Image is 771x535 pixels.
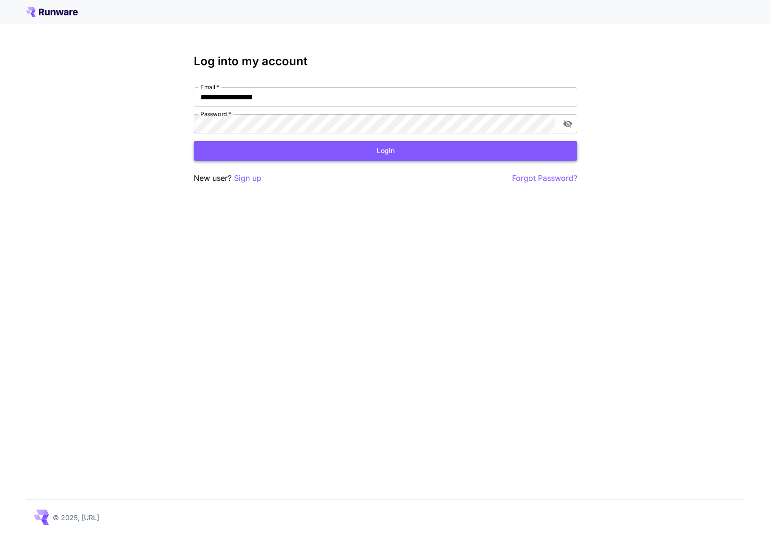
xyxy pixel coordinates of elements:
label: Password [200,110,231,118]
label: Email [200,83,219,91]
p: New user? [194,172,261,184]
h3: Log into my account [194,55,577,68]
button: Login [194,141,577,161]
button: Sign up [234,172,261,184]
button: toggle password visibility [559,115,576,132]
p: © 2025, [URL] [53,512,99,523]
button: Forgot Password? [512,172,577,184]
